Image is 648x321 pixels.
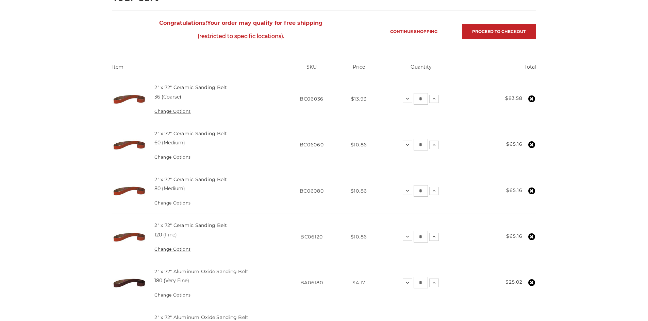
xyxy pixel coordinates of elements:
[505,95,522,101] strong: $83.58
[154,93,181,101] dd: 36 (Coarse)
[414,277,428,288] input: 2" x 72" Aluminum Oxide Sanding Belt Quantity:
[112,128,146,162] img: 2" x 72" Ceramic Pipe Sanding Belt
[154,176,227,182] a: 2" x 72" Ceramic Sanding Belt
[112,64,284,76] th: Item
[377,24,451,39] a: Continue Shopping
[112,82,146,116] img: 2" x 72" Ceramic Pipe Sanding Belt
[112,30,370,43] span: (restricted to specific locations).
[154,222,227,228] a: 2" x 72" Ceramic Sanding Belt
[154,84,227,90] a: 2" x 72" Ceramic Sanding Belt
[154,155,190,160] a: Change Options
[154,231,177,238] dd: 120 (Fine)
[506,233,522,239] strong: $65.16
[351,188,367,194] span: $10.86
[340,64,378,76] th: Price
[154,139,185,146] dd: 60 (Medium)
[112,16,370,43] span: Your order may qualify for free shipping
[351,96,367,102] span: $13.93
[154,130,227,137] a: 2" x 72" Ceramic Sanding Belt
[154,268,248,274] a: 2" x 72" Aluminum Oxide Sanding Belt
[506,187,522,193] strong: $65.16
[414,139,428,150] input: 2" x 72" Ceramic Sanding Belt Quantity:
[414,231,428,243] input: 2" x 72" Ceramic Sanding Belt Quantity:
[154,247,190,252] a: Change Options
[283,64,339,76] th: SKU
[464,64,536,76] th: Total
[112,220,146,254] img: 2" x 72" Ceramic Pipe Sanding Belt
[154,292,190,298] a: Change Options
[154,200,190,206] a: Change Options
[159,20,207,26] strong: Congratulations!
[154,277,189,284] dd: 180 (Very Fine)
[300,142,324,148] span: BC06060
[351,142,367,148] span: $10.86
[414,185,428,197] input: 2" x 72" Ceramic Sanding Belt Quantity:
[378,64,464,76] th: Quantity
[300,188,324,194] span: BC06080
[300,96,323,102] span: BC06036
[154,109,190,114] a: Change Options
[352,280,365,286] span: $4.17
[300,280,323,286] span: BA06180
[351,234,367,240] span: $10.86
[506,141,522,147] strong: $65.16
[462,24,536,39] a: Proceed to checkout
[414,93,428,105] input: 2" x 72" Ceramic Sanding Belt Quantity:
[505,279,522,285] strong: $25.02
[112,174,146,208] img: 2" x 72" Ceramic Pipe Sanding Belt
[154,314,248,320] a: 2" x 72" Aluminum Oxide Sanding Belt
[300,234,323,240] span: BC06120
[112,266,146,300] img: 2" x 72" Aluminum Oxide Pipe Sanding Belt
[154,185,185,192] dd: 80 (Medium)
